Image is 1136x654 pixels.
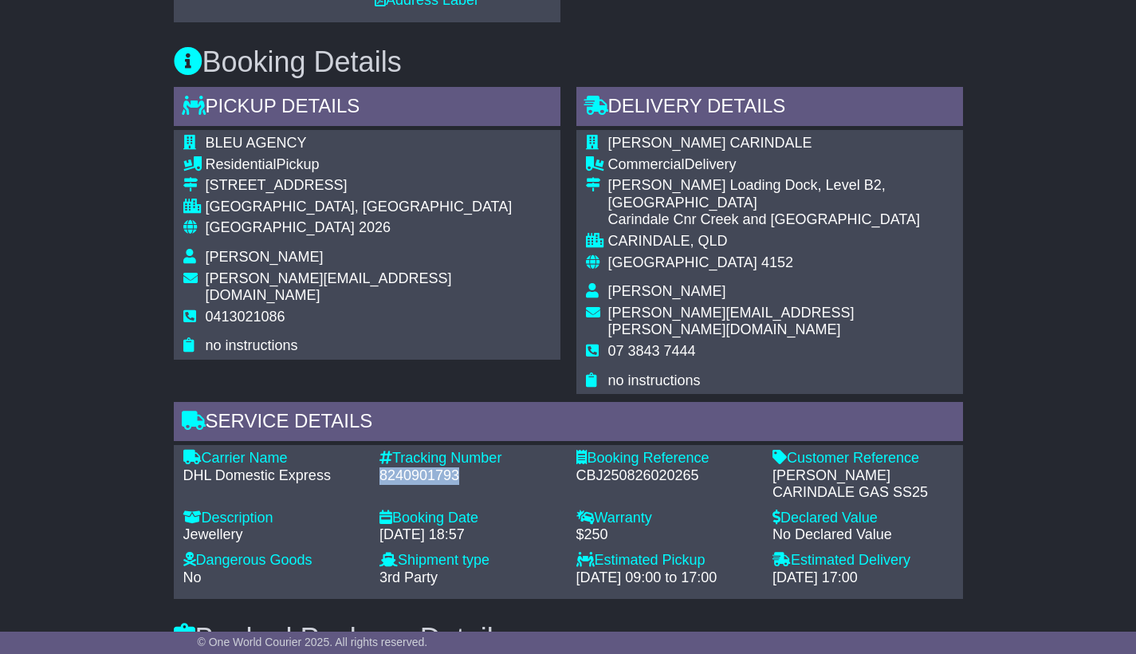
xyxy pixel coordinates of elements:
[206,135,307,151] span: BLEU AGENCY
[772,526,953,544] div: No Declared Value
[608,156,953,174] div: Delivery
[608,211,953,229] div: Carindale Cnr Creek and [GEOGRAPHIC_DATA]
[608,233,953,250] div: CARINDALE, QLD
[576,450,757,467] div: Booking Reference
[174,402,963,445] div: Service Details
[183,450,364,467] div: Carrier Name
[206,199,551,216] div: [GEOGRAPHIC_DATA], [GEOGRAPHIC_DATA]
[772,467,953,502] div: [PERSON_NAME] CARINDALE GAS SS25
[198,636,428,648] span: © One World Courier 2025. All rights reserved.
[174,46,963,78] h3: Booking Details
[206,249,324,265] span: [PERSON_NAME]
[206,156,277,172] span: Residential
[206,219,355,235] span: [GEOGRAPHIC_DATA]
[206,177,551,195] div: [STREET_ADDRESS]
[772,510,953,527] div: Declared Value
[576,552,757,569] div: Estimated Pickup
[206,309,285,325] span: 0413021086
[608,372,701,388] span: no instructions
[576,510,757,527] div: Warranty
[772,450,953,467] div: Customer Reference
[206,270,452,304] span: [PERSON_NAME][EMAIL_ADDRESS][DOMAIN_NAME]
[183,552,364,569] div: Dangerous Goods
[379,467,560,485] div: 8240901793
[206,337,298,353] span: no instructions
[183,526,364,544] div: Jewellery
[379,510,560,527] div: Booking Date
[608,177,953,211] div: [PERSON_NAME] Loading Dock, Level B2, [GEOGRAPHIC_DATA]
[183,569,202,585] span: No
[183,467,364,485] div: DHL Domestic Express
[379,526,560,544] div: [DATE] 18:57
[576,526,757,544] div: $250
[608,343,696,359] span: 07 3843 7444
[206,156,551,174] div: Pickup
[608,156,685,172] span: Commercial
[608,305,855,338] span: [PERSON_NAME][EMAIL_ADDRESS][PERSON_NAME][DOMAIN_NAME]
[379,569,438,585] span: 3rd Party
[608,283,726,299] span: [PERSON_NAME]
[608,254,757,270] span: [GEOGRAPHIC_DATA]
[379,450,560,467] div: Tracking Number
[576,87,963,130] div: Delivery Details
[183,510,364,527] div: Description
[772,569,953,587] div: [DATE] 17:00
[576,569,757,587] div: [DATE] 09:00 to 17:00
[761,254,793,270] span: 4152
[576,467,757,485] div: CBJ250826020265
[608,135,812,151] span: [PERSON_NAME] CARINDALE
[379,552,560,569] div: Shipment type
[359,219,391,235] span: 2026
[174,87,560,130] div: Pickup Details
[772,552,953,569] div: Estimated Delivery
